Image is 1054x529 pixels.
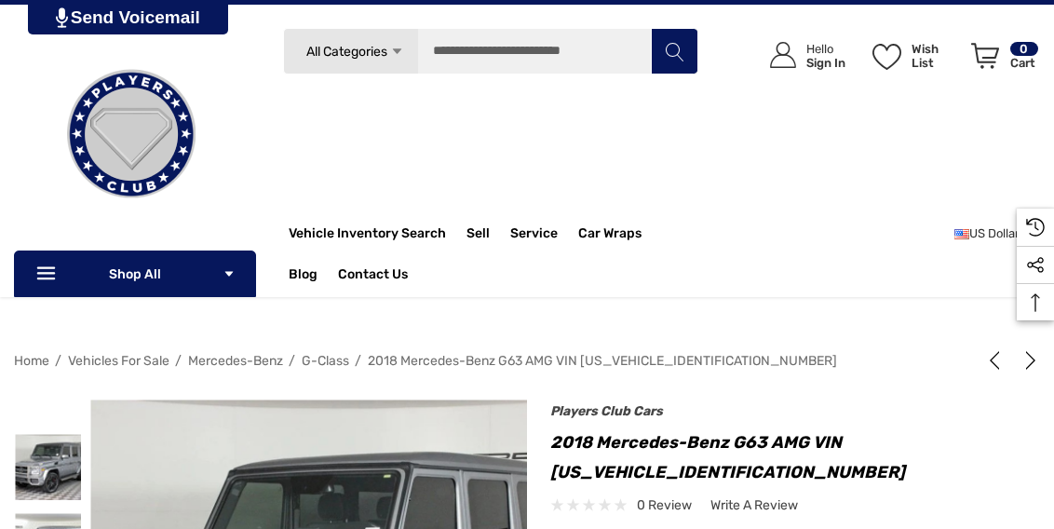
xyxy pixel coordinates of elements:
a: Mercedes-Benz [188,353,283,369]
iframe: Tidio Chat [800,409,1046,496]
svg: Review Your Cart [971,43,999,69]
p: Shop All [14,251,256,297]
svg: Icon User Account [770,42,796,68]
svg: Icon Arrow Down [223,267,236,280]
a: USD [954,215,1040,252]
a: Home [14,353,49,369]
span: 0 review [637,494,692,517]
a: Next [1014,351,1040,370]
button: Search [651,28,697,75]
svg: Top [1017,293,1054,312]
p: 0 [1010,42,1038,56]
img: 2018 Mercedes-Benz G63 AMG VIN WDCYC7DH0JX297079 [15,434,81,500]
span: All Categories [306,44,387,60]
a: Sell [466,215,510,252]
span: Car Wraps [578,225,642,246]
a: Contact Us [338,266,408,287]
p: Cart [1010,56,1038,70]
a: Service [510,225,558,246]
a: Cart with 0 items [963,23,1040,96]
a: All Categories Icon Arrow Down Icon Arrow Up [283,28,418,75]
img: Players Club | Cars For Sale [38,41,224,227]
a: Players Club Cars [550,403,663,419]
a: Sign in [749,23,855,88]
nav: Breadcrumb [14,345,1040,377]
a: Vehicles For Sale [68,353,169,369]
a: Vehicle Inventory Search [289,225,446,246]
span: Sell [466,225,490,246]
svg: Social Media [1026,256,1045,275]
a: Car Wraps [578,215,662,252]
svg: Wish List [872,44,901,70]
a: Previous [985,351,1011,370]
span: Write a Review [710,497,798,514]
h1: 2018 Mercedes-Benz G63 AMG VIN [US_VEHICLE_IDENTIFICATION_NUMBER] [550,427,1040,487]
p: Sign In [806,56,845,70]
svg: Recently Viewed [1026,218,1045,237]
a: Write a Review [710,494,798,517]
p: Wish List [912,42,961,70]
img: PjwhLS0gR2VuZXJhdG9yOiBHcmF2aXQuaW8gLS0+PHN2ZyB4bWxucz0iaHR0cDovL3d3dy53My5vcmcvMjAwMC9zdmciIHhtb... [56,7,68,28]
a: G-Class [302,353,349,369]
a: Blog [289,266,318,287]
svg: Icon Line [34,264,62,285]
a: Wish List Wish List [864,23,963,88]
p: Hello [806,42,845,56]
a: 2018 Mercedes-Benz G63 AMG VIN [US_VEHICLE_IDENTIFICATION_NUMBER] [368,353,837,369]
svg: Icon Arrow Down [390,45,404,59]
